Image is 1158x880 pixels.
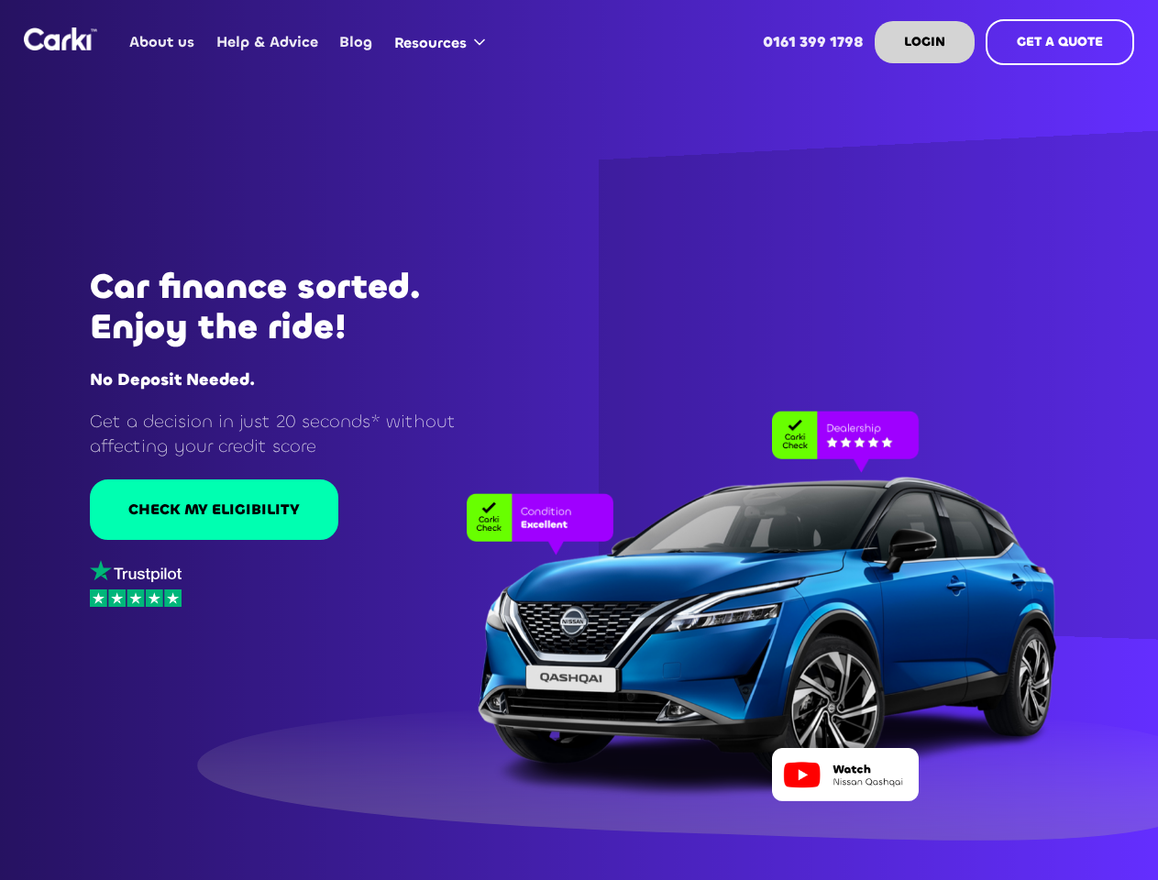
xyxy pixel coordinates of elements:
strong: No Deposit Needed. [90,368,255,390]
strong: GET A QUOTE [1017,33,1103,50]
a: 0161 399 1798 [753,6,875,78]
img: stars [90,589,182,607]
a: Blog [329,6,383,78]
a: About us [119,6,205,78]
a: home [24,27,97,50]
img: trustpilot [90,560,182,583]
strong: LOGIN [904,33,945,50]
a: LOGIN [875,21,975,63]
a: CHECK MY ELIGIBILITY [90,479,338,540]
h1: Car finance sorted. Enjoy the ride! [90,267,501,347]
div: Resources [394,33,467,53]
div: CHECK MY ELIGIBILITY [128,500,300,520]
img: Logo [24,27,97,50]
div: Resources [383,7,503,77]
a: Help & Advice [205,6,328,78]
p: Get a decision in just 20 seconds* without affecting your credit score [90,409,501,459]
strong: 0161 399 1798 [763,32,864,51]
a: GET A QUOTE [986,19,1134,65]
